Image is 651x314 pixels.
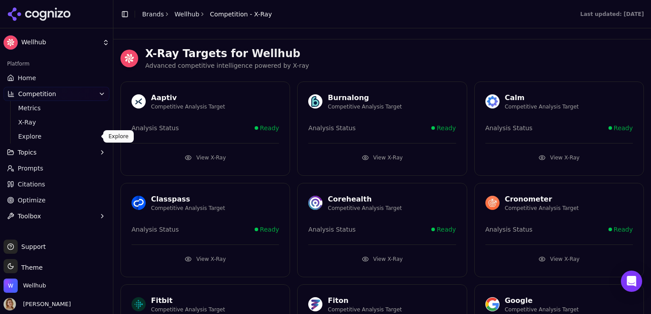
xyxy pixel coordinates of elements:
span: Support [18,242,46,251]
span: Ready [614,124,633,132]
span: Analysis Status [308,225,356,234]
img: google [485,297,500,311]
span: Ready [437,225,456,234]
img: corehealth [308,196,322,210]
span: Competition - X-Ray [210,10,272,19]
img: classpass [132,196,146,210]
span: Analysis Status [485,225,533,234]
button: View X-Ray [132,151,279,165]
div: Fiton [328,295,402,306]
span: Toolbox [18,212,41,221]
button: Topics [4,145,109,159]
p: Explore [108,133,128,140]
span: Analysis Status [132,124,179,132]
div: Last updated: [DATE] [580,11,644,18]
p: Competitive Analysis Target [328,103,402,110]
button: View X-Ray [485,151,633,165]
span: Analysis Status [132,225,179,234]
div: Calm [505,93,579,103]
span: [PERSON_NAME] [19,300,71,308]
button: View X-Ray [308,151,456,165]
img: cronometer [485,196,500,210]
img: burnalong [308,94,322,109]
div: Aaptiv [151,93,225,103]
button: Open organization switcher [4,279,46,293]
img: fiton [308,297,322,311]
span: Wellhub [21,39,99,47]
img: aaptiv [132,94,146,109]
button: Competition [4,87,109,101]
p: Competitive Analysis Target [505,103,579,110]
p: Competitive Analysis Target [151,205,225,212]
img: Wellhub [4,279,18,293]
a: Citations [4,177,109,191]
span: Topics [18,148,37,157]
span: Ready [260,225,279,234]
button: View X-Ray [308,252,456,266]
span: Theme [18,264,43,271]
h3: X-Ray Targets for Wellhub [145,47,644,61]
span: Citations [18,180,45,189]
img: calm [485,94,500,109]
span: Prompts [18,164,43,173]
div: Fitbit [151,295,225,306]
p: Competitive Analysis Target [505,205,579,212]
p: Advanced competitive intelligence powered by X-ray [145,61,644,71]
div: Platform [4,57,109,71]
div: Open Intercom Messenger [621,271,642,292]
p: Competitive Analysis Target [151,103,225,110]
span: Analysis Status [485,124,533,132]
span: X-Ray [18,118,95,127]
a: Metrics [15,102,99,114]
a: Optimize [4,193,109,207]
p: Competitive Analysis Target [328,205,402,212]
span: Analysis Status [308,124,356,132]
button: View X-Ray [132,252,279,266]
img: Wellhub [4,35,18,50]
img: Rita Reis [4,298,16,310]
a: Explore [15,130,99,143]
div: Burnalong [328,93,402,103]
nav: breadcrumb [142,10,272,19]
button: View X-Ray [485,252,633,266]
span: Explore [18,132,95,141]
p: Competitive Analysis Target [151,306,225,313]
span: Competition [18,89,56,98]
img: fitbit [132,297,146,311]
a: X-Ray [15,116,99,128]
button: Toolbox [4,209,109,223]
span: Metrics [18,104,95,112]
a: Home [4,71,109,85]
span: Wellhub [23,282,46,290]
span: Ready [614,225,633,234]
img: Wellhub [120,50,138,67]
span: Optimize [18,196,46,205]
p: Competitive Analysis Target [505,306,579,313]
a: Brands [142,11,164,18]
div: Classpass [151,194,225,205]
span: Ready [260,124,279,132]
a: Wellhub [174,10,199,19]
div: Google [505,295,579,306]
p: Competitive Analysis Target [328,306,402,313]
a: Prompts [4,161,109,175]
div: Corehealth [328,194,402,205]
button: Open user button [4,298,71,310]
div: Cronometer [505,194,579,205]
span: Home [18,74,36,82]
span: Ready [437,124,456,132]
